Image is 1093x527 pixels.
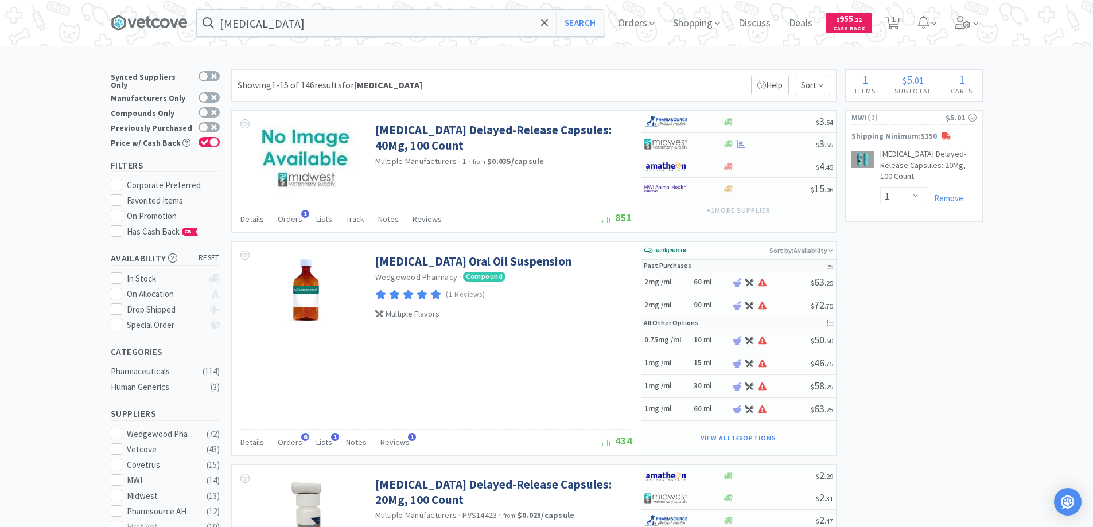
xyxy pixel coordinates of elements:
div: Open Intercom Messenger [1054,488,1082,516]
h5: 0.75mg /ml [644,335,690,345]
span: ( 1 ) [866,112,946,123]
span: . 29 [824,472,833,481]
div: ( 13 ) [207,489,220,503]
strong: $0.035 / capsule [487,156,544,166]
img: 3331a67d23dc422aa21b1ec98afbf632_11.png [644,158,687,175]
button: View all148Options [695,430,782,446]
div: Showing 1-15 of 146 results [238,78,422,93]
span: 63 [811,275,833,288]
span: 1 [301,210,309,218]
span: 72 [811,298,833,311]
img: 7915dbd3f8974342a4dc3feb8efc1740_58.png [644,113,687,130]
h6: 10 ml [694,335,728,345]
span: . 25 [824,405,833,414]
img: f6b2451649754179b5b4e0c70c3f7cb0_2.png [644,180,687,197]
div: Multiple Flavors [375,307,629,320]
a: Remove [928,193,963,204]
a: Wedgewood Pharmacy [375,272,458,282]
div: ( 3 ) [211,380,220,394]
span: . 54 [824,118,833,127]
span: $ [811,405,814,414]
span: $ [811,279,814,287]
div: ( 14 ) [207,474,220,487]
span: $ [837,16,839,24]
span: . 22 [853,16,862,24]
span: 15 [811,182,833,195]
img: 1bcef717cb3b44ee9c1fe71b57a202cc_592841.png [269,253,344,328]
a: [MEDICAL_DATA] Delayed-Release Capsules: 20Mg, 100 Count [880,149,977,187]
span: 434 [602,434,632,447]
span: PVS14423 [462,510,497,520]
span: . 75 [824,360,833,368]
h5: 1mg /ml [644,404,690,414]
h5: 2mg /ml [644,278,690,287]
span: . 55 [824,140,833,149]
span: from [473,158,485,166]
img: e40baf8987b14801afb1611fffac9ca4_8.png [644,242,687,259]
h6: 90 ml [694,300,728,310]
div: . [885,74,942,85]
a: Multiple Manufacturers [375,510,457,520]
div: Special Order [127,318,203,332]
div: Wedgewood Pharmacy [127,427,198,441]
span: 955 [837,13,862,24]
span: 5 [907,72,912,87]
span: 50 [811,333,833,346]
h5: Filters [111,159,220,172]
span: 58 [811,379,833,392]
h6: 15 ml [694,358,728,368]
span: · [458,510,461,520]
span: Lists [316,437,332,447]
span: $ [816,517,819,525]
span: $ [816,494,819,503]
span: · [459,272,461,282]
span: . 75 [824,302,833,310]
div: ( 114 ) [203,365,220,378]
span: 63 [811,402,833,415]
div: Compounds Only [111,107,193,117]
div: Price w/ Cash Back [111,137,193,147]
span: 1 [408,433,416,441]
a: [MEDICAL_DATA] Delayed-Release Capsules: 20Mg, 100 Count [375,477,629,508]
div: Drop Shipped [127,303,203,317]
span: 1 [331,433,339,441]
img: 62bc1f06f0a34a3e903a5635ac64e2d6_120787.jpeg [258,122,355,197]
a: Deals [784,18,817,29]
h5: 1mg /ml [644,381,690,391]
img: 3331a67d23dc422aa21b1ec98afbf632_11.png [644,467,687,485]
div: On Promotion [127,209,220,223]
div: ( 43 ) [207,443,220,456]
p: Help [751,76,789,95]
div: Previously Purchased [111,122,193,132]
h5: Categories [111,345,220,358]
a: Multiple Manufacturers [375,156,457,166]
p: (1 Reviews) [446,289,485,301]
span: MWI [851,111,867,124]
h4: Subtotal [885,85,942,96]
span: . 06 [824,185,833,194]
div: Pharmaceuticals [111,365,204,378]
div: Pharmsource AH [127,505,198,518]
span: Orders [278,437,302,447]
h5: Availability [111,252,220,265]
span: . 25 [824,382,833,391]
span: Notes [378,214,399,224]
a: [MEDICAL_DATA] Delayed-Release Capsules: 40Mg, 100 Count [375,122,629,154]
div: ( 15 ) [207,458,220,472]
a: Discuss [734,18,775,29]
span: $ [811,185,814,194]
div: $5.01 [946,111,977,124]
span: . 25 [824,279,833,287]
h6: 30 ml [694,381,728,391]
h4: Items [846,85,885,96]
span: . 31 [824,494,833,503]
span: 2 [816,491,833,504]
img: 877ab2423cb547c5b813fcbff10292d7_209231.png [851,151,874,168]
span: 46 [811,356,833,369]
img: 4dd14cff54a648ac9e977f0c5da9bc2e_5.png [644,490,687,507]
button: +1more supplier [701,202,776,218]
span: Orders [278,214,302,224]
p: Shipping Minimum: $150 [846,131,982,143]
div: On Allocation [127,287,203,301]
div: MWI [127,474,198,487]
